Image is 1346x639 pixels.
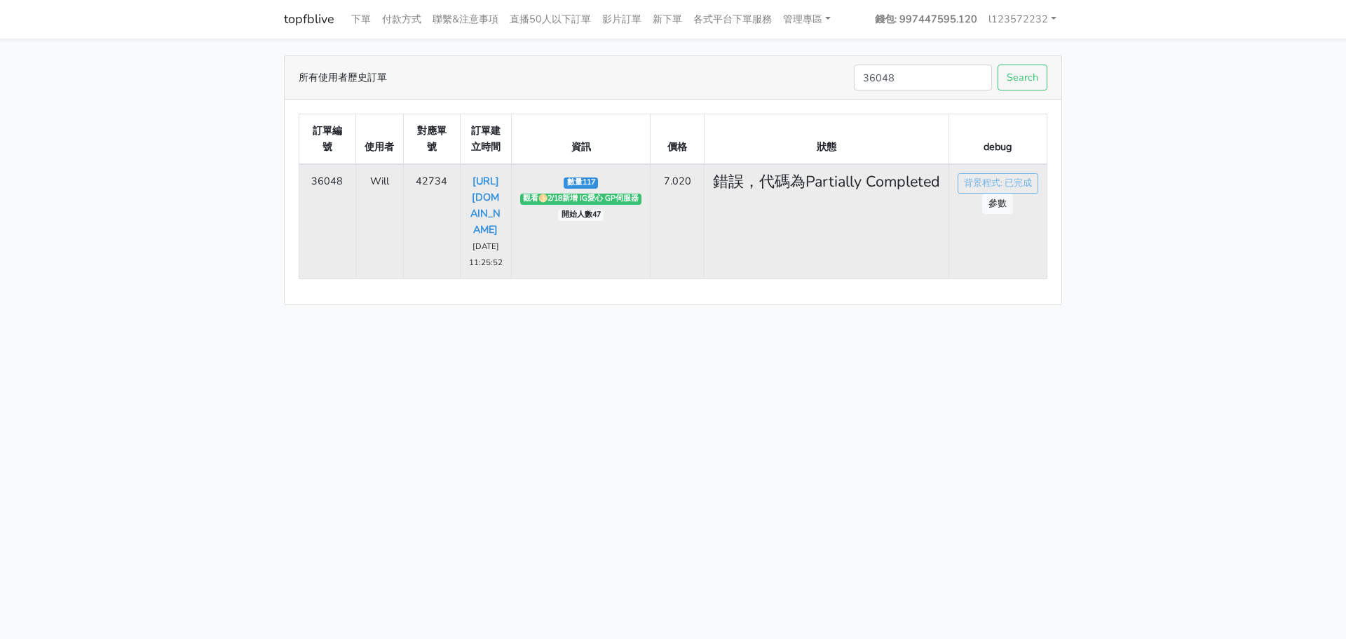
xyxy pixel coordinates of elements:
strong: 錢包: 997447595.120 [875,12,977,26]
small: [DATE] 11:25:52 [469,241,503,268]
a: [URL][DOMAIN_NAME] [470,174,501,236]
span: 數量117 [564,177,598,189]
a: 影片訂單 [597,6,647,33]
th: 對應單號 [403,114,460,165]
a: 付款方式 [376,6,427,33]
th: 狀態 [704,114,949,165]
th: 資訊 [511,114,651,165]
a: l123572232 [983,6,1062,33]
th: 訂單編號 [299,114,356,165]
th: debug [949,114,1047,165]
td: Will [355,164,403,279]
a: 直播50人以下訂單 [504,6,597,33]
th: 使用者 [355,114,403,165]
a: 新下單 [647,6,688,33]
input: Search [854,65,992,90]
a: 管理專區 [777,6,836,33]
a: 背景程式: 已完成 [958,173,1038,194]
span: 觀看🌕2/18新增 IG愛心 GP伺服器 [520,194,642,205]
td: 7.020 [651,164,705,279]
span: 開始人數47 [558,210,604,221]
th: 訂單建立時間 [460,114,511,165]
a: 錢包: 997447595.120 [869,6,983,33]
button: Search [998,65,1047,90]
h4: 錯誤，代碼為Partially Completed [713,173,940,191]
a: 參數 [982,194,1013,214]
a: 聯繫&注意事項 [427,6,504,33]
a: topfblive [284,6,334,33]
td: 42734 [403,164,460,279]
th: 價格 [651,114,705,165]
span: 所有使用者歷史訂單 [299,69,387,86]
a: 各式平台下單服務 [688,6,777,33]
a: 下單 [346,6,376,33]
td: 36048 [299,164,356,279]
